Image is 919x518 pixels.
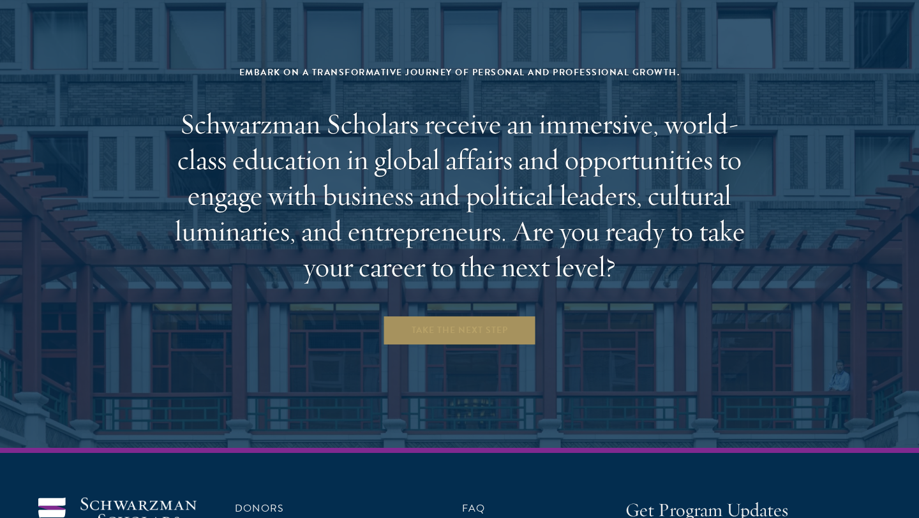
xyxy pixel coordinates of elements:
a: FAQ [462,501,486,516]
h2: Schwarzman Scholars receive an immersive, world-class education in global affairs and opportuniti... [163,106,756,285]
a: Take the Next Step [383,315,537,346]
div: Embark on a transformative journey of personal and professional growth. [163,64,756,80]
a: Donors [235,501,284,516]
